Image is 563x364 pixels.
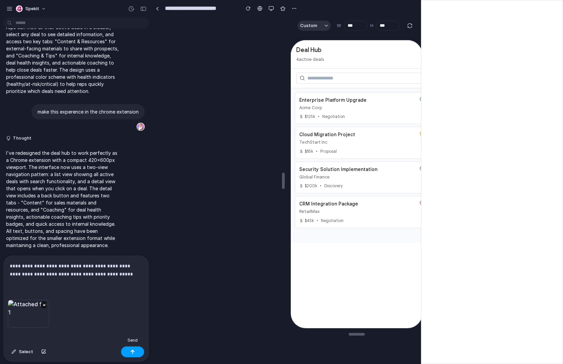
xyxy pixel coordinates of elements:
[29,108,46,114] span: Proposal
[30,177,53,184] span: Negotiation
[19,348,33,355] span: Select
[8,177,23,184] span: $ 45 k
[25,108,27,114] span: •
[26,177,27,184] span: •
[8,56,126,64] div: Enterprise Platform Upgrade
[41,301,47,308] button: ×
[8,134,126,140] div: Global Finance
[8,160,126,167] div: CRM Integration Package
[13,3,50,14] button: Spekit
[6,149,119,249] p: I've redesigned the deal hub to work perfectly as a Chrome extension with a compact 420x600px vie...
[8,108,22,114] span: $ 85 k
[5,5,137,15] h1: Deal Hub
[27,73,29,79] span: •
[38,108,139,115] p: make this experence in the chrome extension
[370,22,373,29] label: H
[8,64,126,71] div: Acme Corp
[8,73,24,79] span: $ 125 k
[337,22,341,29] label: W
[8,91,126,98] div: Cloud Migration Project
[25,5,39,12] span: Spekit
[300,22,317,29] span: Custom
[29,143,31,149] span: •
[298,21,331,31] button: Custom
[8,99,126,105] div: TechStart Inc
[31,73,54,79] span: Negotiation
[8,143,26,149] span: $ 200 k
[33,143,52,149] span: Discovery
[8,168,126,175] div: RetailMax
[8,126,126,133] div: Security Solution Implementation
[6,2,119,95] p: I transformed the extension UI into a centralized deal hub for sales reps. The new interface prov...
[125,336,140,345] div: Send
[8,346,37,357] button: Select
[5,16,137,23] p: 4 active deals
